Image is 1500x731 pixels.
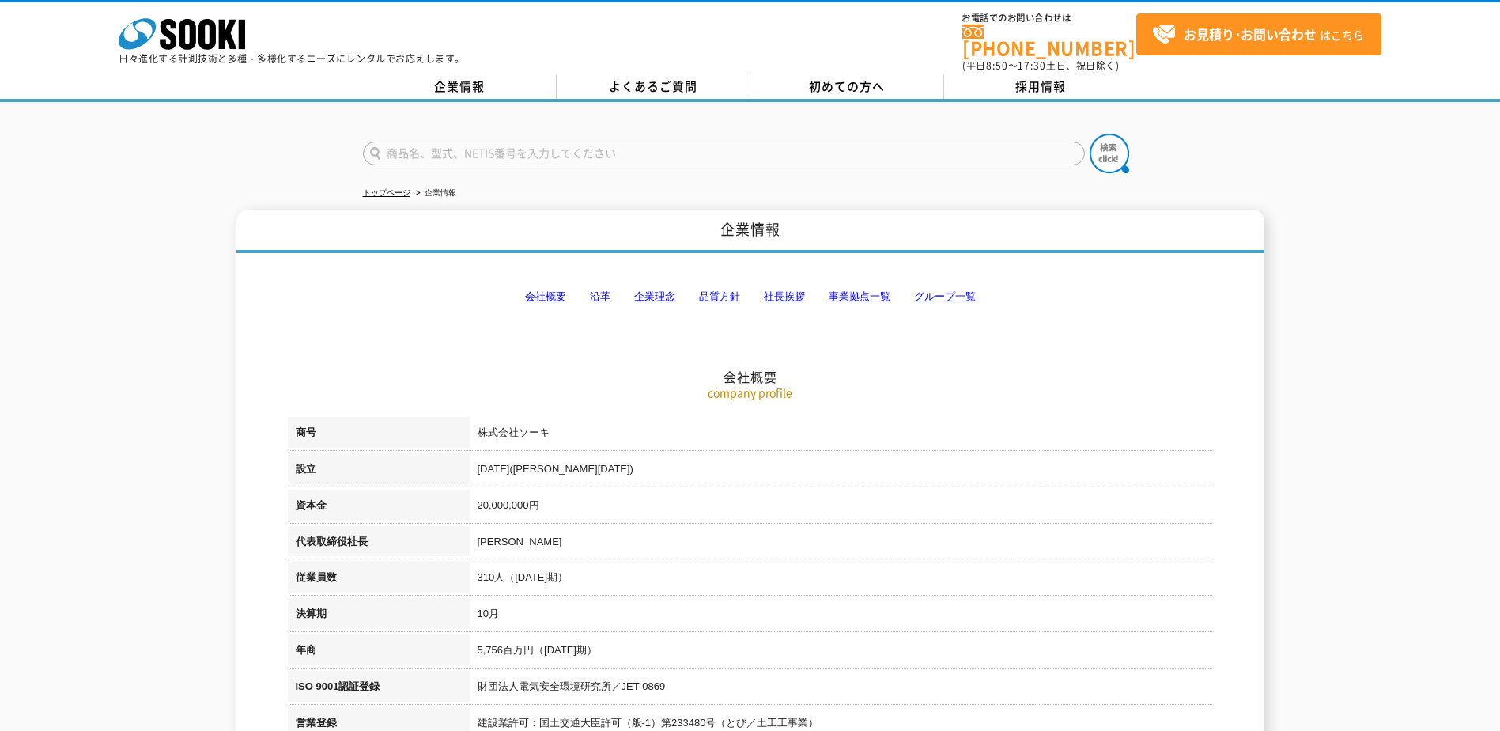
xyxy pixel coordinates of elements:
td: 10月 [470,598,1213,634]
span: 17:30 [1018,59,1046,73]
a: お見積り･お問い合わせはこちら [1136,13,1381,55]
span: 初めての方へ [809,78,885,95]
th: 代表取締役社長 [288,526,470,562]
a: 事業拠点一覧 [829,290,890,302]
h1: 企業情報 [236,210,1264,253]
a: 初めての方へ [750,75,944,99]
td: 株式会社ソーキ [470,417,1213,453]
a: よくあるご質問 [557,75,750,99]
a: 沿革 [590,290,610,302]
a: 会社概要 [525,290,566,302]
a: グループ一覧 [914,290,976,302]
td: [PERSON_NAME] [470,526,1213,562]
input: 商品名、型式、NETIS番号を入力してください [363,142,1085,165]
li: 企業情報 [413,185,456,202]
img: btn_search.png [1090,134,1129,173]
a: トップページ [363,188,410,197]
th: ISO 9001認証登録 [288,671,470,707]
th: 決算期 [288,598,470,634]
td: 310人（[DATE]期） [470,562,1213,598]
span: 8:50 [986,59,1008,73]
a: [PHONE_NUMBER] [962,25,1136,57]
th: 資本金 [288,490,470,526]
td: 財団法人電気安全環境研究所／JET-0869 [470,671,1213,707]
td: 20,000,000円 [470,490,1213,526]
h2: 会社概要 [288,210,1213,385]
strong: お見積り･お問い合わせ [1184,25,1317,44]
th: 商号 [288,417,470,453]
td: 5,756百万円（[DATE]期） [470,634,1213,671]
p: company profile [288,384,1213,401]
a: 社長挨拶 [764,290,805,302]
span: (平日 ～ 土日、祝日除く) [962,59,1119,73]
th: 従業員数 [288,562,470,598]
a: 品質方針 [699,290,740,302]
th: 設立 [288,453,470,490]
span: お電話でのお問い合わせは [962,13,1136,23]
a: 企業情報 [363,75,557,99]
a: 企業理念 [634,290,675,302]
p: 日々進化する計測技術と多種・多様化するニーズにレンタルでお応えします。 [119,54,465,63]
a: 採用情報 [944,75,1138,99]
th: 年商 [288,634,470,671]
td: [DATE]([PERSON_NAME][DATE]) [470,453,1213,490]
span: はこちら [1152,23,1364,47]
